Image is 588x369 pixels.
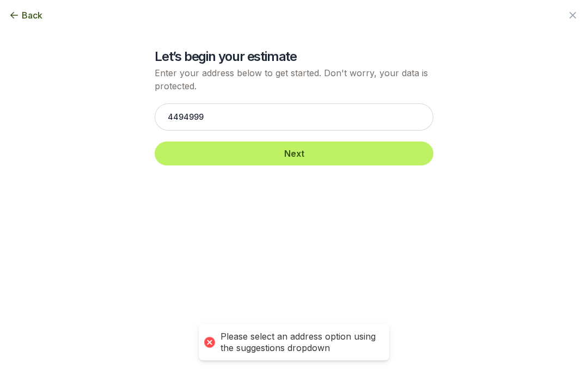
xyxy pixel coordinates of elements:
span: Back [22,9,42,22]
h2: Let’s begin your estimate [155,48,433,65]
p: Enter your address below to get started. Don't worry, your data is protected. [155,66,433,93]
button: Back [9,9,42,22]
button: Next [155,142,433,165]
input: Enter your address [155,103,433,131]
button: Next Step [387,171,451,195]
div: Please select an address option using the suggestions dropdown [220,331,378,354]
